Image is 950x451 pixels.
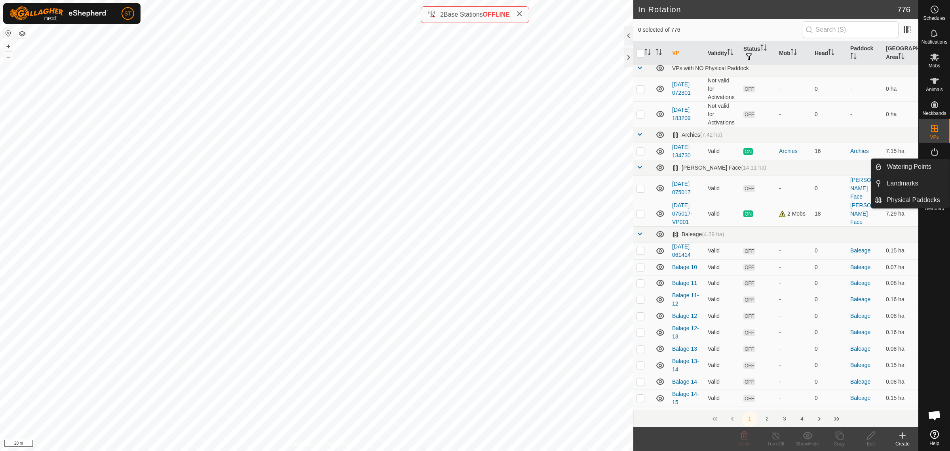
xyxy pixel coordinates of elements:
span: ON [743,210,753,217]
span: Schedules [923,16,945,21]
div: Open chat [923,403,946,427]
p-sorticon: Activate to sort [828,50,834,56]
span: OFF [743,264,755,271]
td: 0.08 ha [883,275,918,291]
td: 0.08 ha [883,308,918,324]
span: OFF [743,185,755,192]
th: Paddock [847,41,883,65]
input: Search (S) [803,21,899,38]
p-sorticon: Activate to sort [898,54,904,60]
td: 0 [811,341,847,357]
a: Baleage [850,362,870,368]
span: Delete [737,441,751,447]
span: 2 [440,11,444,18]
td: Valid [705,374,740,390]
td: 0.07 ha [883,259,918,275]
img: Gallagher Logo [9,6,108,21]
div: - [779,295,808,304]
span: ST [124,10,131,18]
td: 0.08 ha [883,407,918,422]
a: Balage 13-14 [672,358,699,373]
td: Valid [705,308,740,324]
td: 0.15 ha [883,390,918,407]
span: Help [929,441,939,446]
span: OFFLINE [483,11,510,18]
th: Mob [776,41,811,65]
a: Baleage [850,378,870,385]
th: VP [669,41,705,65]
a: [DATE] 134730 [672,144,691,159]
span: Base Stations [444,11,483,18]
a: Baleage [850,313,870,319]
td: 0.16 ha [883,324,918,341]
span: Neckbands [922,111,946,116]
td: 0 [811,176,847,201]
td: 0 [811,291,847,308]
button: – [4,52,13,61]
p-sorticon: Activate to sort [790,50,797,56]
td: 0 [811,259,847,275]
a: [PERSON_NAME] Face [850,202,878,225]
div: - [779,328,808,336]
div: - [779,361,808,369]
a: Balage 11-12 [672,292,699,307]
td: 0.16 ha [883,291,918,308]
a: Archies [850,148,869,154]
div: Baleage [672,231,724,238]
button: 1 [742,411,758,427]
p-sorticon: Activate to sort [850,54,857,60]
td: - [847,101,883,127]
td: 0 [811,76,847,101]
td: Valid [705,341,740,357]
a: [DATE] 183209 [672,107,691,121]
a: Balage 12 [672,313,697,319]
th: Head [811,41,847,65]
button: Last Page [829,411,845,427]
td: 0 [811,390,847,407]
td: 0 [811,275,847,291]
span: VPs [930,135,939,140]
td: Valid [705,291,740,308]
button: Reset Map [4,29,13,38]
span: OFF [743,395,755,402]
td: Valid [705,242,740,259]
td: Valid [705,357,740,374]
button: 3 [777,411,792,427]
span: Animals [926,87,943,92]
div: - [779,279,808,287]
button: + [4,42,13,51]
span: (14.11 ha) [741,164,766,171]
p-sorticon: Activate to sort [760,46,767,52]
div: - [779,263,808,271]
td: Valid [705,143,740,160]
td: 0 [811,374,847,390]
td: - [847,76,883,101]
td: 0.15 ha [883,242,918,259]
button: Map Layers [17,29,27,38]
a: Baleage [850,280,870,286]
span: OFF [743,248,755,254]
span: Mobs [929,63,940,68]
a: Help [919,427,950,449]
td: Valid [705,275,740,291]
span: Heatmap [925,206,944,211]
td: 7.15 ha [883,143,918,160]
td: 7.29 ha [883,201,918,226]
a: Privacy Policy [285,441,315,448]
td: 0 [811,308,847,324]
td: Valid [705,324,740,341]
td: Valid [705,176,740,201]
td: 0 [811,357,847,374]
a: Baleage [850,395,870,401]
td: 0.15 ha [883,357,918,374]
span: OFF [743,346,755,352]
span: OFF [743,111,755,118]
div: - [779,378,808,386]
span: OFF [743,362,755,369]
a: Contact Us [325,441,348,448]
button: 2 [759,411,775,427]
span: OFF [743,378,755,385]
button: 4 [794,411,810,427]
div: Edit [855,440,887,447]
a: Balage 11 [672,280,697,286]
